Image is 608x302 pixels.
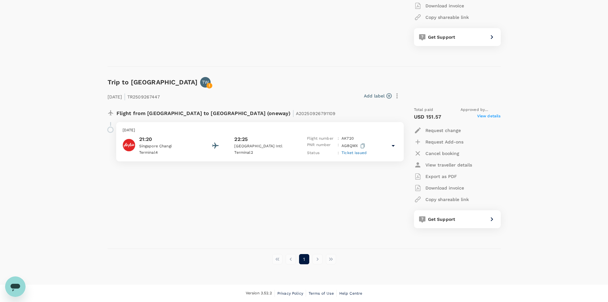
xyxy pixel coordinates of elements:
a: Privacy Policy [277,290,303,297]
span: | [124,92,126,101]
span: | [292,109,294,118]
p: TW [202,79,209,85]
p: PNR number [307,142,335,150]
h6: Trip to [GEOGRAPHIC_DATA] [108,77,198,87]
p: AG8QMX [342,142,366,150]
a: Help Centre [339,290,363,297]
p: Terminal 2 [234,150,292,156]
p: Copy shareable link [425,14,469,20]
p: 22:25 [234,136,248,143]
span: Terms of Use [309,291,334,296]
p: [DATE] TR2509267447 [108,90,160,102]
button: Copy shareable link [414,12,469,23]
img: AirAsia [123,139,135,151]
span: Get Support [428,217,455,222]
span: Help Centre [339,291,363,296]
p: View traveller details [425,162,472,168]
span: Version 3.52.2 [246,290,272,297]
button: Copy shareable link [414,194,469,205]
a: Terms of Use [309,290,334,297]
p: : [338,150,339,156]
button: Export as PDF [414,171,457,182]
span: Ticket issued [342,151,367,155]
p: Copy shareable link [425,196,469,203]
p: 21:20 [139,136,197,143]
p: Export as PDF [425,173,457,180]
button: Request Add-ons [414,136,463,148]
p: Flight number [307,136,335,142]
p: [DATE] [123,127,397,134]
iframe: Button to launch messaging window [5,276,26,297]
button: Add label [364,93,392,99]
p: Cancel booking [425,150,459,157]
button: page 1 [299,254,309,264]
p: Terminal 4 [139,150,197,156]
span: View details [477,113,501,121]
span: Privacy Policy [277,291,303,296]
span: A20250926791109 [296,111,335,116]
p: Flight from [GEOGRAPHIC_DATA] to [GEOGRAPHIC_DATA] (oneway) [116,107,336,118]
button: Cancel booking [414,148,459,159]
button: Download invoice [414,182,464,194]
p: Request change [425,127,461,134]
p: AK 720 [342,136,354,142]
p: Singapore Changi [139,143,197,150]
p: Download invoice [425,185,464,191]
p: [GEOGRAPHIC_DATA] Intl [234,143,292,150]
p: : [338,142,339,150]
button: View traveller details [414,159,472,171]
p: : [338,136,339,142]
p: Request Add-ons [425,139,463,145]
nav: pagination navigation [271,254,338,264]
span: Approved by [461,107,501,113]
span: Total paid [414,107,433,113]
span: Get Support [428,35,455,40]
button: Request change [414,125,461,136]
p: Download invoice [425,3,464,9]
p: USD 151.57 [414,113,441,121]
p: Status [307,150,335,156]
